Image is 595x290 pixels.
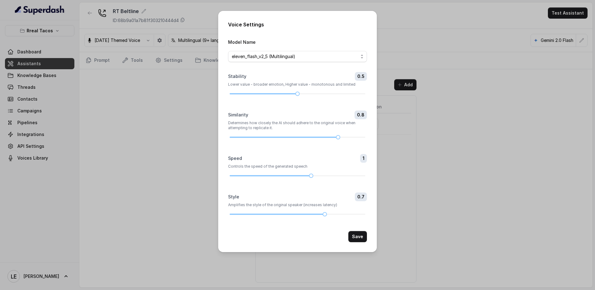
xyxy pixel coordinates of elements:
[228,164,367,169] p: Controls the speed of the generated speech
[228,194,239,200] label: Style
[228,51,367,62] button: eleven_flash_v2_5 (Multilingual)
[360,154,367,163] span: 1
[355,111,367,119] span: 0.8
[228,112,248,118] label: Similarity
[348,231,367,242] button: Save
[355,193,367,201] span: 0.7
[228,21,367,28] h2: Voice Settings
[228,202,367,207] p: Amplifies the style of the original speaker (increases latency)
[228,73,246,79] label: Stability
[228,39,256,45] label: Model Name
[355,72,367,81] span: 0.5
[228,155,242,161] label: Speed
[228,82,367,87] p: Lower value - broader emotion, Higher value - monotonous and limited
[228,120,367,130] p: Determines how closely the AI should adhere to the original voice when attempting to replicate it.
[232,53,358,60] span: eleven_flash_v2_5 (Multilingual)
